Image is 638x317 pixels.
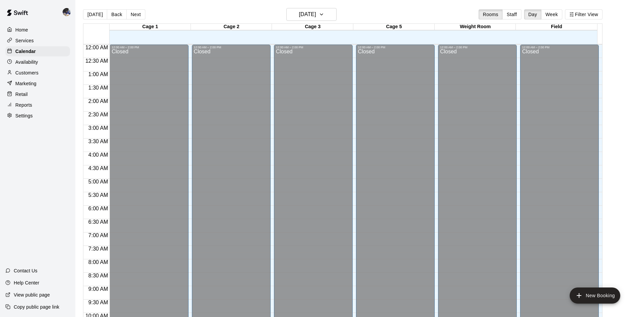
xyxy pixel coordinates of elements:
p: Calendar [15,48,36,55]
a: Reports [5,100,70,110]
span: 2:00 AM [87,98,110,104]
span: 7:00 AM [87,232,110,238]
a: Availability [5,57,70,67]
a: Home [5,25,70,35]
span: 4:00 AM [87,152,110,158]
button: Next [126,9,145,19]
span: 8:30 AM [87,273,110,278]
a: Services [5,36,70,46]
div: Weight Room [435,24,516,30]
button: [DATE] [83,9,107,19]
p: Settings [15,112,33,119]
button: Back [107,9,127,19]
div: 12:00 AM – 2:00 PM [276,46,351,49]
button: add [570,287,620,304]
p: Home [15,27,28,33]
span: 6:00 AM [87,206,110,211]
span: 1:30 AM [87,85,110,91]
span: 4:30 AM [87,165,110,171]
span: 7:30 AM [87,246,110,252]
p: Copy public page link [14,304,59,310]
span: 12:30 AM [84,58,110,64]
span: 6:30 AM [87,219,110,225]
span: 9:30 AM [87,300,110,305]
p: View public page [14,292,50,298]
button: Day [524,9,542,19]
button: Rooms [479,9,503,19]
p: Services [15,37,34,44]
div: 12:00 AM – 2:00 PM [194,46,269,49]
div: Cage 1 [110,24,191,30]
div: Field [516,24,597,30]
a: Customers [5,68,70,78]
a: Calendar [5,46,70,56]
p: Contact Us [14,267,38,274]
a: Retail [5,89,70,99]
p: Customers [15,69,39,76]
button: [DATE] [286,8,337,21]
div: Cage 2 [191,24,272,30]
span: 9:00 AM [87,286,110,292]
p: Retail [15,91,28,98]
button: Staff [502,9,521,19]
div: Cage 3 [272,24,353,30]
p: Reports [15,102,32,108]
a: Settings [5,111,70,121]
p: Availability [15,59,38,65]
span: 5:00 AM [87,179,110,184]
span: 12:00 AM [84,45,110,50]
span: 5:30 AM [87,192,110,198]
div: 12:00 AM – 2:00 PM [112,46,186,49]
p: Marketing [15,80,37,87]
div: Cage 5 [353,24,435,30]
button: Filter View [565,9,602,19]
span: 3:30 AM [87,139,110,144]
span: 3:00 AM [87,125,110,131]
div: 12:00 AM – 2:00 PM [358,46,433,49]
div: Kevin Chandler [61,5,75,19]
img: Kevin Chandler [63,8,71,16]
p: Help Center [14,279,39,286]
button: Week [541,9,562,19]
div: 12:00 AM – 2:00 PM [440,46,515,49]
span: 1:00 AM [87,71,110,77]
div: 12:00 AM – 2:00 PM [522,46,597,49]
span: 8:00 AM [87,259,110,265]
span: 2:30 AM [87,112,110,117]
a: Marketing [5,78,70,89]
h6: [DATE] [299,10,316,19]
